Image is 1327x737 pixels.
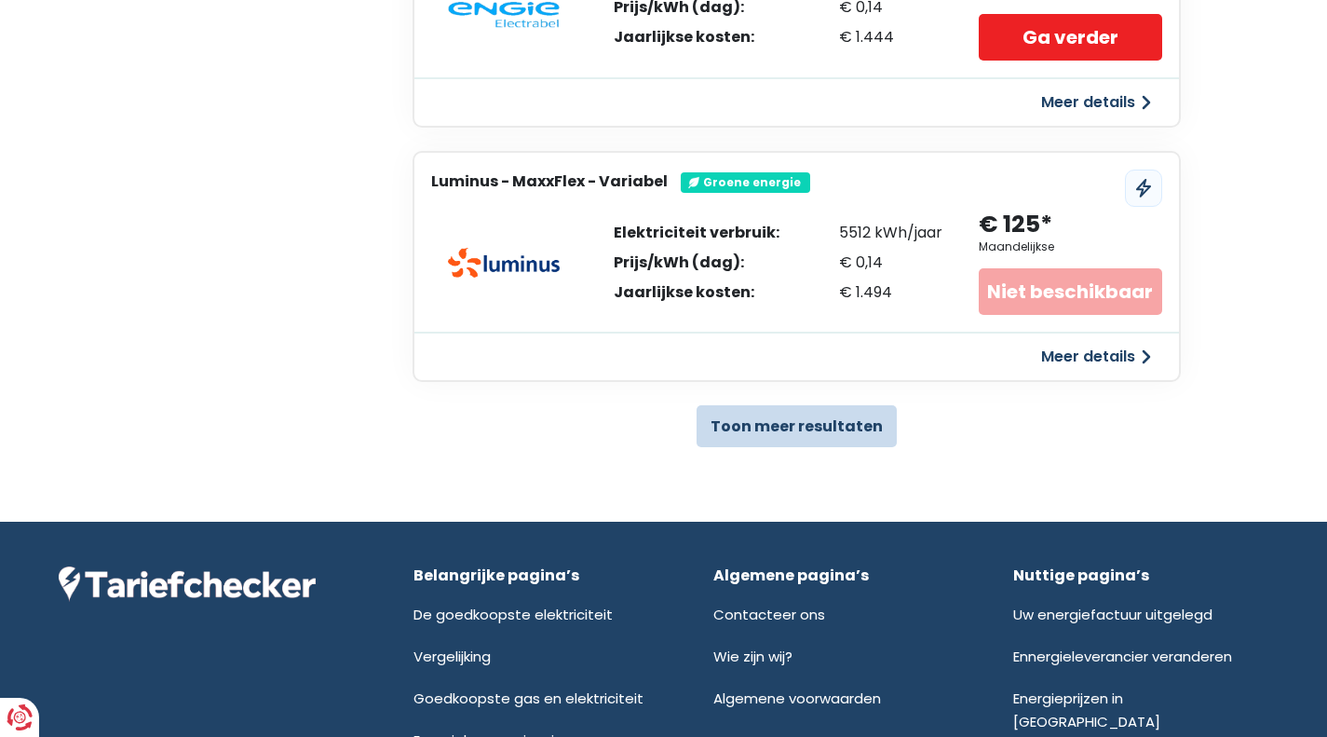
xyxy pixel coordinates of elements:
img: Luminus [448,248,560,278]
div: Jaarlijkse kosten: [614,30,779,45]
div: € 1.444 [839,30,942,45]
a: Vergelijking [413,647,491,666]
div: Niet beschikbaar [979,268,1161,315]
div: Belangrijke pagina’s [413,566,669,584]
button: Meer details [1030,340,1162,374]
h3: Luminus - MaxxFlex - Variabel [431,172,668,190]
a: Contacteer ons [713,605,825,624]
a: De goedkoopste elektriciteit [413,605,613,624]
div: Maandelijkse [979,240,1054,253]
div: € 1.494 [839,285,942,300]
div: Nuttige pagina’s [1013,566,1268,584]
a: Ennergieleverancier veranderen [1013,647,1232,666]
div: € 0,14 [839,255,942,270]
button: Toon meer resultaten [697,405,897,447]
div: Prijs/kWh (dag): [614,255,779,270]
div: Algemene pagina’s [713,566,968,584]
div: Elektriciteit verbruik: [614,225,779,240]
button: Meer details [1030,86,1162,119]
div: € 125* [979,210,1052,240]
div: Jaarlijkse kosten: [614,285,779,300]
a: Energieprijzen in [GEOGRAPHIC_DATA] [1013,689,1160,731]
a: Algemene voorwaarden [713,689,881,708]
a: Goedkoopste gas en elektriciteit [413,689,643,708]
div: Groene energie [681,172,810,193]
a: Uw energiefactuur uitgelegd [1013,605,1212,624]
a: Wie zijn wij? [713,647,792,666]
div: 5512 kWh/jaar [839,225,942,240]
a: Ga verder [979,14,1161,61]
img: Tariefchecker logo [59,566,316,602]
